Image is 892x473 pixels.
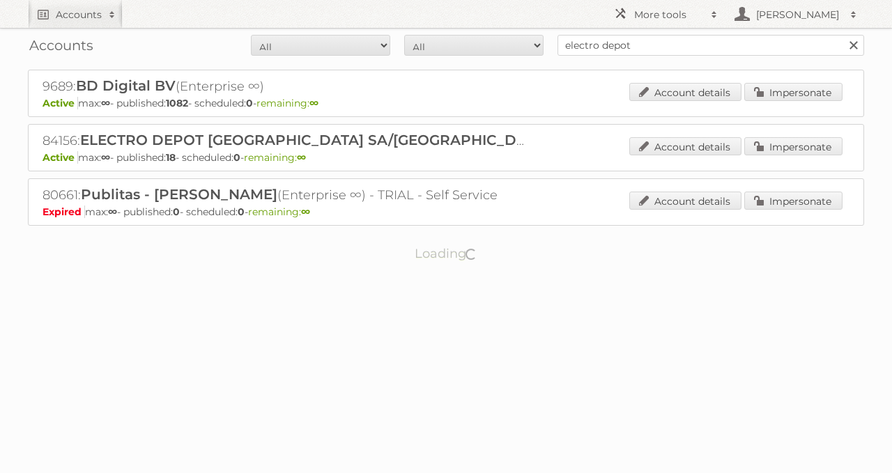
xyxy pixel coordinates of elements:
span: remaining: [256,97,318,109]
strong: 0 [238,206,245,218]
a: Account details [629,137,741,155]
strong: 0 [246,97,253,109]
p: max: - published: - scheduled: - [43,97,849,109]
strong: ∞ [101,97,110,109]
p: Loading [371,240,522,267]
a: Impersonate [744,137,843,155]
span: Publitas - [PERSON_NAME] [81,186,277,203]
span: Expired [43,206,85,218]
p: max: - published: - scheduled: - [43,206,849,218]
span: remaining: [244,151,306,164]
p: max: - published: - scheduled: - [43,151,849,164]
span: Active [43,97,78,109]
h2: 84156: (Silver-2023 ∞) [43,132,530,150]
span: Active [43,151,78,164]
span: ELECTRO DEPOT [GEOGRAPHIC_DATA] SA/[GEOGRAPHIC_DATA] [80,132,549,148]
strong: 0 [173,206,180,218]
strong: ∞ [301,206,310,218]
strong: ∞ [108,206,117,218]
span: BD Digital BV [76,77,176,94]
strong: 0 [233,151,240,164]
a: Impersonate [744,83,843,101]
h2: 9689: (Enterprise ∞) [43,77,530,95]
h2: [PERSON_NAME] [753,8,843,22]
h2: More tools [634,8,704,22]
strong: 1082 [166,97,188,109]
strong: ∞ [297,151,306,164]
a: Account details [629,192,741,210]
span: remaining: [248,206,310,218]
a: Impersonate [744,192,843,210]
h2: Accounts [56,8,102,22]
h2: 80661: (Enterprise ∞) - TRIAL - Self Service [43,186,530,204]
strong: ∞ [101,151,110,164]
strong: 18 [166,151,176,164]
strong: ∞ [309,97,318,109]
a: Account details [629,83,741,101]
